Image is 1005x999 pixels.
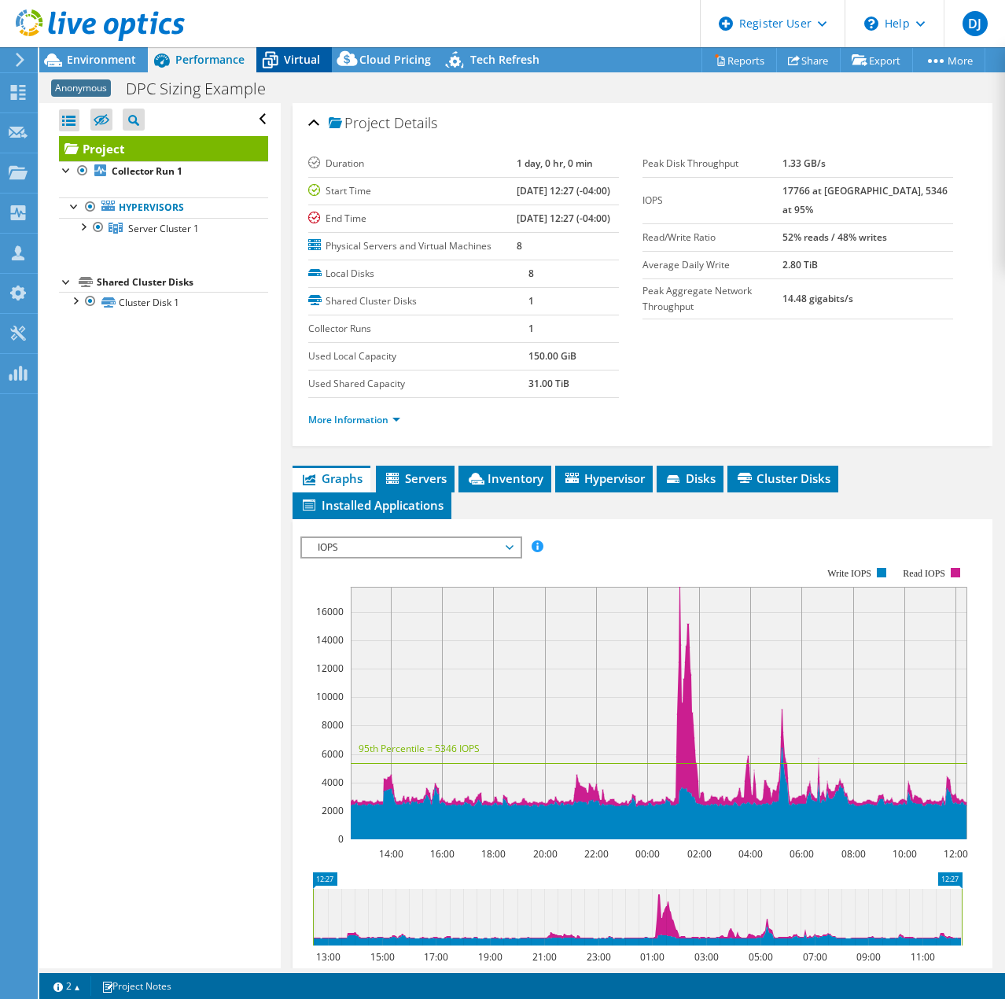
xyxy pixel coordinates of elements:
[827,568,871,579] text: Write IOPS
[642,193,782,208] label: IOPS
[635,847,660,861] text: 00:00
[430,847,455,861] text: 16:00
[59,218,268,238] a: Server Cluster 1
[840,48,913,72] a: Export
[316,605,344,618] text: 16000
[359,742,480,755] text: 95th Percentile = 5346 IOPS
[735,470,830,486] span: Cluster Disks
[642,156,782,171] label: Peak Disk Throughput
[664,470,716,486] span: Disks
[308,321,528,337] label: Collector Runs
[694,950,719,964] text: 03:00
[338,832,344,846] text: 0
[749,950,773,964] text: 05:00
[300,497,444,513] span: Installed Applications
[128,222,199,235] span: Server Cluster 1
[316,633,344,647] text: 14000
[300,470,363,486] span: Graphs
[856,950,881,964] text: 09:00
[782,230,887,244] b: 52% reads / 48% writes
[308,348,528,364] label: Used Local Capacity
[642,283,782,315] label: Peak Aggregate Network Throughput
[119,80,290,98] h1: DPC Sizing Example
[59,136,268,161] a: Project
[322,804,344,817] text: 2000
[316,950,341,964] text: 13:00
[841,847,866,861] text: 08:00
[308,293,528,309] label: Shared Cluster Disks
[782,292,853,305] b: 14.48 gigabits/s
[370,950,395,964] text: 15:00
[308,266,528,282] label: Local Disks
[67,52,136,67] span: Environment
[470,52,539,67] span: Tech Refresh
[528,322,534,335] b: 1
[533,847,558,861] text: 20:00
[587,950,611,964] text: 23:00
[59,292,268,312] a: Cluster Disk 1
[97,273,268,292] div: Shared Cluster Disks
[738,847,763,861] text: 04:00
[322,776,344,789] text: 4000
[687,847,712,861] text: 02:00
[528,349,576,363] b: 150.00 GiB
[308,211,517,227] label: End Time
[893,847,917,861] text: 10:00
[42,976,91,996] a: 2
[90,976,182,996] a: Project Notes
[59,161,268,182] a: Collector Run 1
[175,52,245,67] span: Performance
[528,377,569,390] b: 31.00 TiB
[517,212,610,225] b: [DATE] 12:27 (-04:00)
[782,157,826,170] b: 1.33 GB/s
[284,52,320,67] span: Virtual
[478,950,502,964] text: 19:00
[911,950,935,964] text: 11:00
[308,156,517,171] label: Duration
[517,157,593,170] b: 1 day, 0 hr, 0 min
[517,239,522,253] b: 8
[701,48,777,72] a: Reports
[944,847,968,861] text: 12:00
[864,17,878,31] svg: \n
[782,184,948,216] b: 17766 at [GEOGRAPHIC_DATA], 5346 at 95%
[528,267,534,280] b: 8
[528,294,534,308] b: 1
[51,79,111,97] span: Anonymous
[384,470,447,486] span: Servers
[584,847,609,861] text: 22:00
[532,950,557,964] text: 21:00
[782,258,818,271] b: 2.80 TiB
[642,230,782,245] label: Read/Write Ratio
[776,48,841,72] a: Share
[642,257,782,273] label: Average Daily Write
[322,747,344,761] text: 6000
[308,238,517,254] label: Physical Servers and Virtual Machines
[803,950,827,964] text: 07:00
[112,164,182,178] b: Collector Run 1
[359,52,431,67] span: Cloud Pricing
[563,470,645,486] span: Hypervisor
[394,113,437,132] span: Details
[308,183,517,199] label: Start Time
[310,538,512,557] span: IOPS
[329,116,390,131] span: Project
[517,184,610,197] b: [DATE] 12:27 (-04:00)
[322,718,344,732] text: 8000
[903,568,945,579] text: Read IOPS
[316,690,344,703] text: 10000
[316,662,344,675] text: 12000
[308,376,528,392] label: Used Shared Capacity
[640,950,664,964] text: 01:00
[963,11,988,36] span: DJ
[308,413,400,426] a: More Information
[466,470,543,486] span: Inventory
[379,847,403,861] text: 14:00
[424,950,448,964] text: 17:00
[912,48,985,72] a: More
[59,197,268,218] a: Hypervisors
[481,847,506,861] text: 18:00
[790,847,814,861] text: 06:00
